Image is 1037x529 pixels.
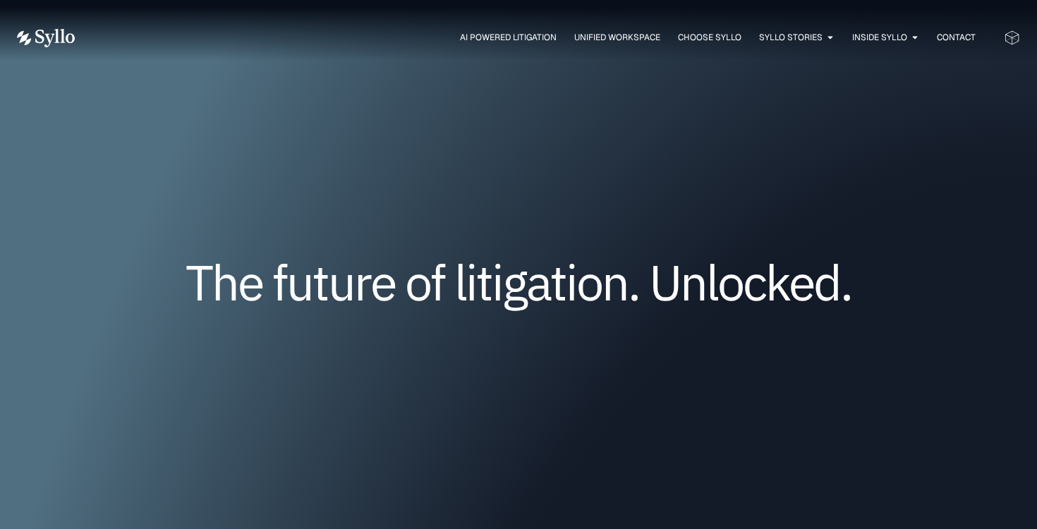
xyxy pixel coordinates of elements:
[17,29,75,47] img: Vector
[103,31,976,44] div: Menu Toggle
[460,31,557,44] a: AI Powered Litigation
[759,31,823,44] a: Syllo Stories
[102,259,935,305] h1: The future of litigation. Unlocked.
[678,31,741,44] a: Choose Syllo
[574,31,660,44] a: Unified Workspace
[852,31,907,44] a: Inside Syllo
[937,31,976,44] a: Contact
[103,31,976,44] nav: Menu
